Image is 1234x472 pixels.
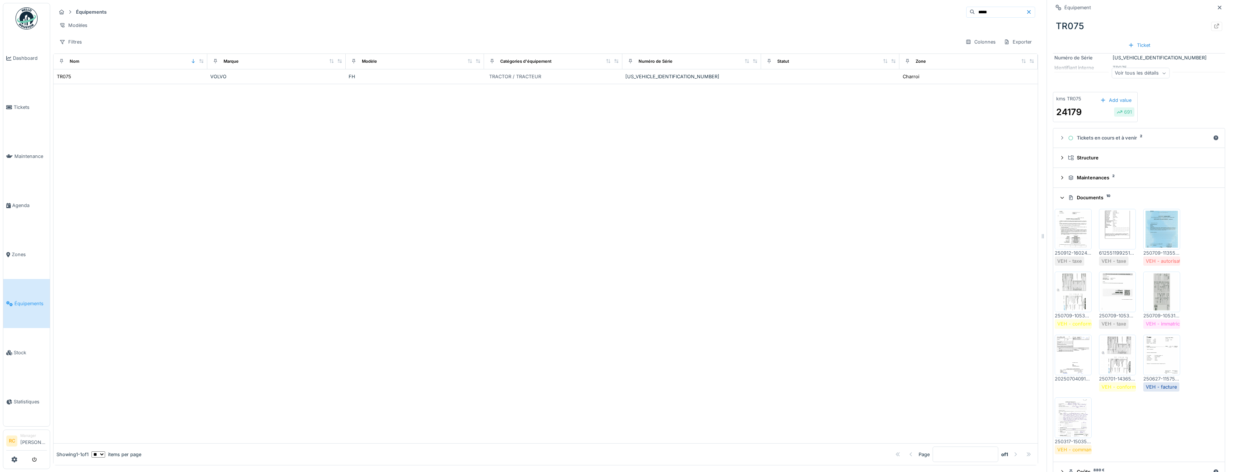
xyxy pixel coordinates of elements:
div: VEH - taxe [1102,320,1126,327]
div: 250709-113550-AMI-TR075-77 doc00600420250709112019.pdf [1143,249,1180,256]
div: 250701-143657-MVA-TR075-78 scan_HS_charroi_20250701134225.pdf [1099,375,1136,382]
a: Stock [3,328,50,377]
div: Filtres [56,37,85,47]
div: Équipement [1064,4,1091,11]
img: tsfry2hbfa4tk01jgsklwiqhff47 [1101,211,1134,248]
img: v9eorcphc0bwinmoazi25ys47um4 [1101,273,1134,310]
div: Voir tous les détails [1112,68,1169,79]
div: Catégories d'équipement [500,58,552,65]
div: FH [349,73,481,80]
div: TR075 [57,73,71,80]
div: Colonnes [962,37,999,47]
a: Maintenance [3,132,50,181]
img: m5rezapqb24vgbxmc3wo9xzd8gvh [1057,273,1090,310]
div: Modèles [56,20,91,31]
div: Showing 1 - 1 of 1 [56,451,89,458]
div: 250709-105355-AMI-TR075-78 doc00599320250709104941.pdf [1055,312,1092,319]
div: VEH - facture [1146,383,1177,390]
div: 6125511992517094120.pdf [1099,249,1136,256]
a: Zones [3,230,50,279]
div: VEH - autorisation [1146,258,1188,265]
img: hoyydbsxhamd1yy1ha930rqf18x8 [1145,273,1178,310]
img: b21pk01ceyjwiivbcajsp2pa68uv [1145,337,1178,373]
div: [US_VEHICLE_IDENTIFICATION_NUMBER] [1054,54,1224,61]
a: Dashboard [3,34,50,83]
a: Équipements [3,279,50,328]
summary: Maintenances2 [1056,171,1222,185]
strong: Équipements [73,8,110,15]
summary: Structure [1056,151,1222,165]
summary: Documents10 [1056,191,1222,204]
a: Statistiques [3,377,50,426]
span: Maintenance [14,153,47,160]
img: zpq5v1ns4b54qgtk7633gaqzwkx4 [1057,211,1090,248]
img: g09zyibn1d8grvc1b0gj4ure8vhq [1145,211,1178,248]
div: Modèle [362,58,377,65]
strong: of 1 [1001,451,1008,458]
div: Ticket [1125,40,1153,50]
div: items per page [91,451,141,458]
div: TR075 [1053,17,1225,36]
img: 3am3tg7uj6wh5cczpdy954qhke2f [1057,337,1090,373]
li: RC [6,435,17,447]
div: 20250704091336343788.pdf [1055,375,1092,382]
div: 250709-105333-AMI-TR075-128 doc00599220250709104921.pdf [1099,312,1136,319]
span: Statistiques [14,398,47,405]
div: Marque [224,58,239,65]
a: Agenda [3,181,50,230]
a: Tickets [3,83,50,132]
div: Exporter [1000,37,1035,47]
div: VOLVO [210,73,343,80]
div: 250709-105319-AMI-TR075-73 doc00599120250709104854.pdf [1143,312,1180,319]
div: 250317-150350-AMI-TR075-79 doc00454920250317145547_001.pdf [1055,438,1092,445]
div: Add value [1097,95,1134,105]
span: Dashboard [13,55,47,62]
span: Équipements [14,300,47,307]
div: 691 [1117,108,1132,116]
div: [US_VEHICLE_IDENTIFICATION_NUMBER] [625,73,758,80]
span: Stock [14,349,47,356]
a: RC Manager[PERSON_NAME] [6,433,47,451]
div: Manager [20,433,47,438]
div: Nom [70,58,79,65]
div: VEH - taxe [1057,258,1082,265]
div: VEH - conformité [1057,320,1097,327]
div: Numéro de Série [639,58,673,65]
div: Charroi [903,73,919,80]
li: [PERSON_NAME] [20,433,47,449]
img: 1ggqedjcls59m3ods4iljvh6ly7c [1101,337,1134,373]
div: Numéro de Série [1054,54,1110,61]
div: Statut [777,58,789,65]
div: Zone [916,58,926,65]
div: VEH - taxe [1102,258,1126,265]
img: Badge_color-CXgf-gQk.svg [15,7,38,30]
div: Structure [1068,154,1216,161]
div: Tickets en cours et à venir [1068,134,1210,141]
summary: Tickets en cours et à venir2 [1056,131,1222,145]
div: 24179 [1056,106,1082,119]
span: Tickets [14,104,47,111]
div: Page [919,451,930,458]
div: kms TR075 [1056,95,1081,102]
div: 250912-160240-AMI-TR075-128 doc00671620250912135743_015.pdf [1055,249,1092,256]
span: Zones [12,251,47,258]
div: VEH - conformité [1102,383,1141,390]
span: Agenda [12,202,47,209]
div: VEH - immatriculation/radiation [1146,320,1216,327]
div: TRACTOR / TRACTEUR [489,73,541,80]
img: 2zog9rg0d19mr2neo0lvo9wdiu40 [1057,399,1090,436]
div: 250627-115751-AMI-TR075-83 doc00580920250627114910.pdf [1143,375,1180,382]
div: Maintenances [1068,174,1216,181]
div: Documents [1068,194,1216,201]
div: VEH - commande [1057,446,1097,453]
